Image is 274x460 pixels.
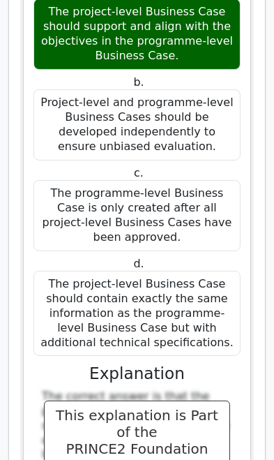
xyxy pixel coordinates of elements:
[33,271,241,356] div: The project-level Business Case should contain exactly the same information as the programme-leve...
[133,75,144,89] span: b.
[33,89,241,160] div: Project-level and programme-level Business Cases should be developed independently to ensure unbi...
[33,180,241,251] div: The programme-level Business Case is only created after all project-level Business Cases have bee...
[134,166,144,179] span: c.
[42,364,232,384] h3: Explanation
[133,257,144,270] span: d.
